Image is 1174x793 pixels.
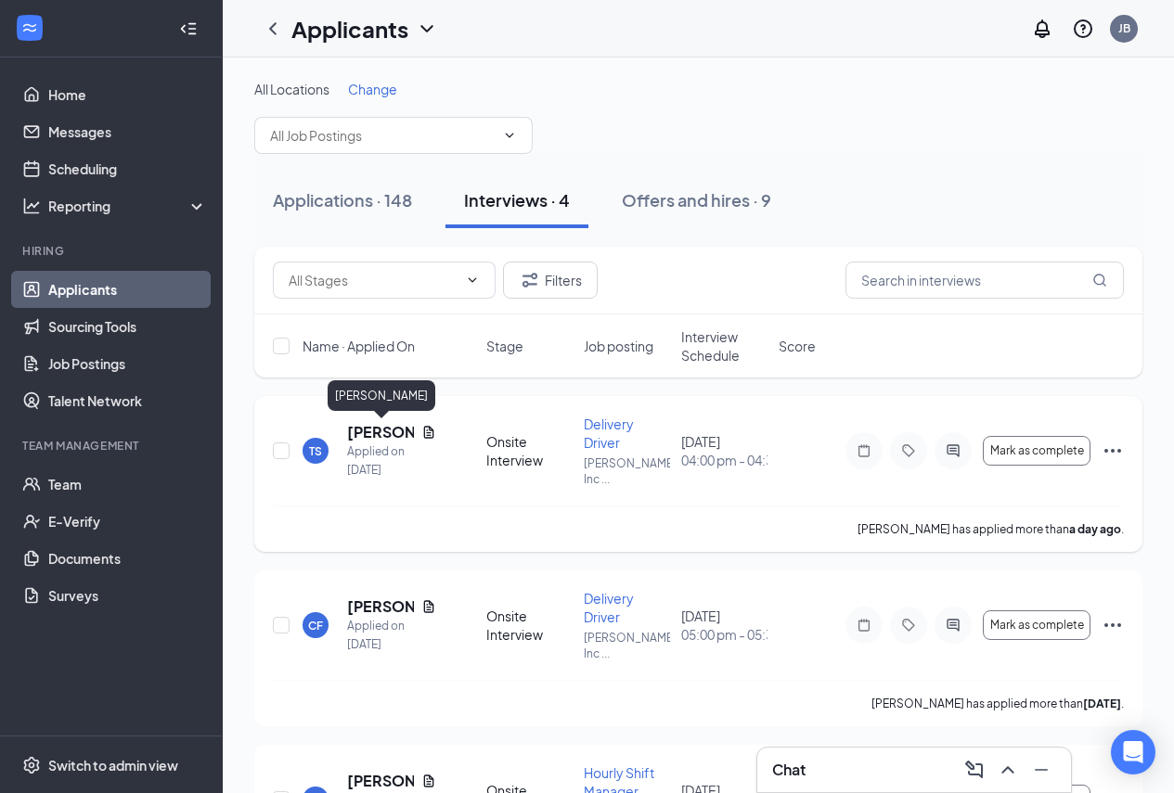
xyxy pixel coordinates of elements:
div: CF [308,618,323,633]
svg: WorkstreamLogo [20,19,39,37]
input: Search in interviews [845,262,1124,299]
a: Messages [48,113,207,150]
svg: Analysis [22,197,41,215]
input: All Stages [289,270,458,290]
a: Surveys [48,577,207,614]
svg: ChevronLeft [262,18,284,40]
h5: [PERSON_NAME] [347,771,414,791]
svg: ChevronDown [465,273,480,288]
span: Change [348,81,397,97]
a: Team [48,466,207,503]
a: Applicants [48,271,207,308]
h5: [PERSON_NAME] [347,422,414,442]
p: [PERSON_NAME], Inc ... [584,455,670,487]
svg: Note [853,618,875,633]
svg: Settings [22,756,41,774]
div: [DATE] [681,607,768,644]
svg: Document [421,774,436,788]
div: Hiring [22,243,203,259]
svg: Filter [519,269,541,291]
div: Offers and hires · 9 [622,188,771,211]
a: Job Postings [48,345,207,382]
svg: Note [853,443,875,458]
div: [DATE] [681,432,768,469]
a: Home [48,76,207,113]
button: ChevronUp [993,755,1023,785]
span: 05:00 pm - 05:30 pm [681,625,768,644]
a: E-Verify [48,503,207,540]
button: ComposeMessage [960,755,989,785]
svg: Notifications [1031,18,1053,40]
div: TS [309,443,322,459]
span: Score [779,337,816,355]
svg: Collapse [179,19,198,38]
span: Job posting [584,337,653,355]
span: 04:00 pm - 04:30 pm [681,451,768,469]
div: Interviews · 4 [464,188,570,211]
a: Scheduling [48,150,207,187]
svg: ActiveChat [942,443,964,458]
svg: Minimize [1030,759,1052,781]
p: [PERSON_NAME] has applied more than . [858,521,1124,537]
span: Name · Applied On [303,337,415,355]
span: Mark as complete [990,444,1084,457]
svg: Tag [897,443,920,458]
input: All Job Postings [270,125,495,146]
h1: Applicants [291,13,408,45]
svg: ActiveChat [942,618,964,633]
p: [PERSON_NAME] has applied more than . [871,696,1124,711]
div: [PERSON_NAME] [328,380,435,411]
svg: ChevronDown [416,18,438,40]
div: Onsite Interview [486,432,573,469]
div: Applications · 148 [273,188,412,211]
button: Filter Filters [503,262,598,299]
div: Switch to admin view [48,756,178,774]
svg: ChevronDown [502,128,517,143]
svg: MagnifyingGlass [1092,273,1107,288]
a: Sourcing Tools [48,308,207,345]
svg: Ellipses [1102,614,1124,636]
h3: Chat [772,760,806,780]
svg: ChevronUp [997,759,1019,781]
svg: Ellipses [1102,440,1124,462]
span: Interview Schedule [681,327,768,365]
div: Reporting [48,197,208,215]
span: All Locations [254,81,329,97]
span: Delivery Driver [584,416,634,451]
h5: [PERSON_NAME] [347,596,414,617]
div: Applied on [DATE] [347,442,436,480]
button: Mark as complete [983,436,1090,466]
svg: Tag [897,618,920,633]
span: Delivery Driver [584,590,634,625]
button: Minimize [1026,755,1056,785]
span: Stage [486,337,523,355]
svg: Document [421,599,436,614]
a: Talent Network [48,382,207,419]
div: Applied on [DATE] [347,617,436,654]
svg: QuestionInfo [1072,18,1094,40]
div: Open Intercom Messenger [1111,730,1155,774]
span: Mark as complete [990,619,1084,632]
p: [PERSON_NAME], Inc ... [584,630,670,661]
a: Documents [48,540,207,577]
svg: Document [421,425,436,440]
button: Mark as complete [983,610,1090,640]
svg: ComposeMessage [963,759,986,781]
div: Team Management [22,438,203,454]
div: Onsite Interview [486,607,573,644]
div: JB [1118,20,1130,36]
b: a day ago [1069,522,1121,536]
b: [DATE] [1083,697,1121,710]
